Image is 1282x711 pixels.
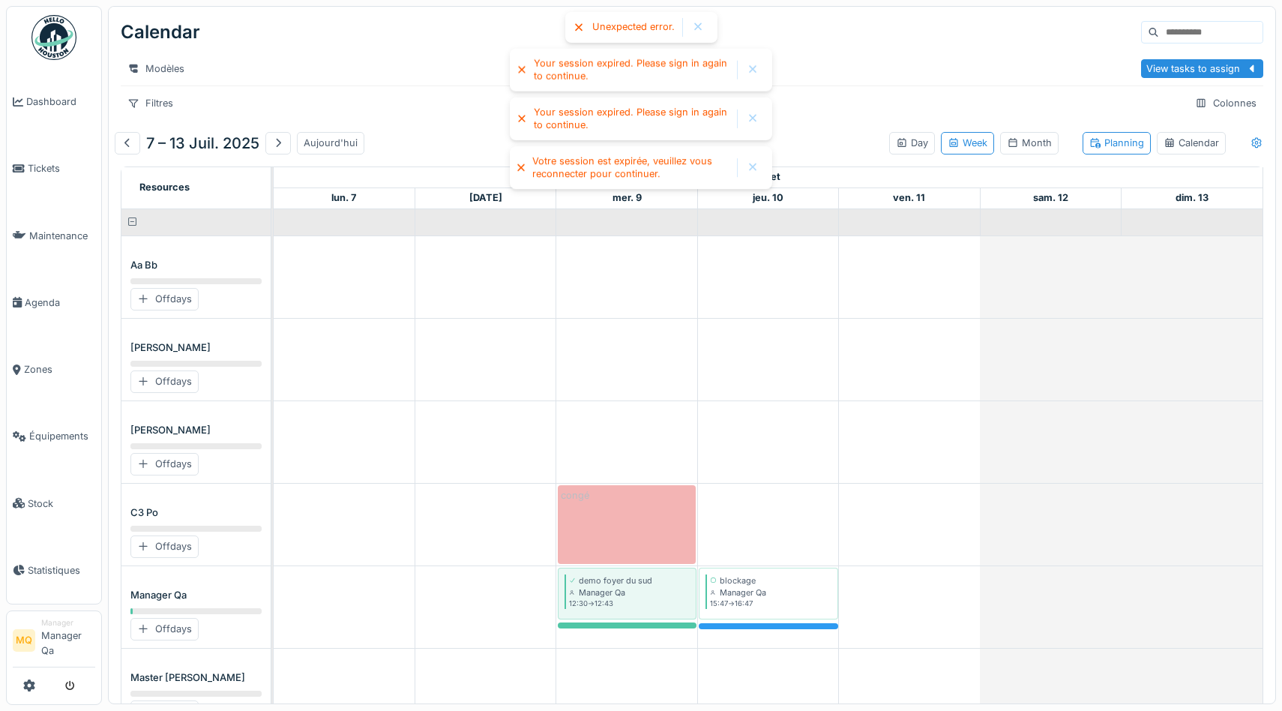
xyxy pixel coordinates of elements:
span: Maintenance [29,229,95,243]
span: Statistiques [28,563,95,577]
span: Équipements [29,429,95,443]
div: Week [948,136,987,150]
div: [PERSON_NAME] [130,340,262,355]
div: Day [896,136,928,150]
span: Agenda [25,295,95,310]
div: Manager Qa [130,588,262,603]
a: 13 juillet 2025 [1172,187,1212,208]
div: Aujourd'hui [297,132,364,154]
div: Unexpected error. [592,21,675,34]
div: Offdays [130,453,199,475]
a: 8 juillet 2025 [466,187,506,208]
div: Your session expired. Please sign in again to continue. [534,106,729,131]
a: Maintenance [7,202,101,269]
h5: 7 – 13 juil. 2025 [146,134,259,152]
a: 7 juillet 2025 [328,187,360,208]
span: Tickets [28,161,95,175]
a: Zones [7,336,101,403]
li: Manager Qa [41,617,95,664]
div: C3 Po [130,505,262,520]
div: Offdays [130,288,199,310]
div: Your session expired. Please sign in again to continue. [534,58,729,82]
div: Manager Qa [710,586,831,598]
a: 12 juillet 2025 [1029,187,1072,208]
progress: 0 % [130,526,262,532]
progress: 1.8 % [130,608,262,614]
a: 9 juillet 2025 [609,187,645,208]
progress: 0 % [130,278,262,284]
progress: 0 % [130,361,262,367]
a: 10 juillet 2025 [749,187,787,208]
span: Zones [24,362,95,376]
progress: 0 % [130,443,262,449]
div: View tasks to assign [1146,61,1240,76]
div: Offdays [130,618,199,640]
div: Month [1007,136,1052,150]
div: congé [561,488,693,561]
small: 15:47 -> 16:47 [710,598,753,609]
span: Resources [139,181,190,193]
div: Offdays [130,370,199,392]
div: demo foyer du sud [579,574,652,586]
a: Tickets [7,135,101,202]
div: Votre session est expirée, veuillez vous reconnecter pour continuer. [532,155,729,180]
div: [PERSON_NAME] [130,423,262,438]
div: Offdays [130,535,199,557]
small: 12:30 -> 12:43 [569,598,613,609]
a: Équipements [7,403,101,469]
img: Badge_color-CXgf-gQk.svg [31,15,76,60]
div: Manager [41,617,95,628]
progress: 0 % [130,691,262,697]
a: Agenda [7,269,101,336]
li: MQ [13,629,35,652]
div: Calendar [1164,136,1219,150]
span: Stock [28,496,95,511]
a: MQ ManagerManager Qa [13,617,95,667]
span: Dashboard [26,94,95,109]
a: Stock [7,470,101,537]
div: Colonnes [1188,92,1263,114]
a: Statistiques [7,537,101,604]
div: Manager Qa [569,586,690,598]
div: Planning [1089,136,1144,150]
a: 11 juillet 2025 [889,187,929,208]
a: Dashboard [7,68,101,135]
div: Aa Bb [130,258,262,273]
div: blockage [720,574,756,586]
div: Modèles [121,58,191,79]
div: Filtres [121,92,180,114]
div: Calendar [121,13,200,52]
div: Master [PERSON_NAME] [130,670,262,685]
